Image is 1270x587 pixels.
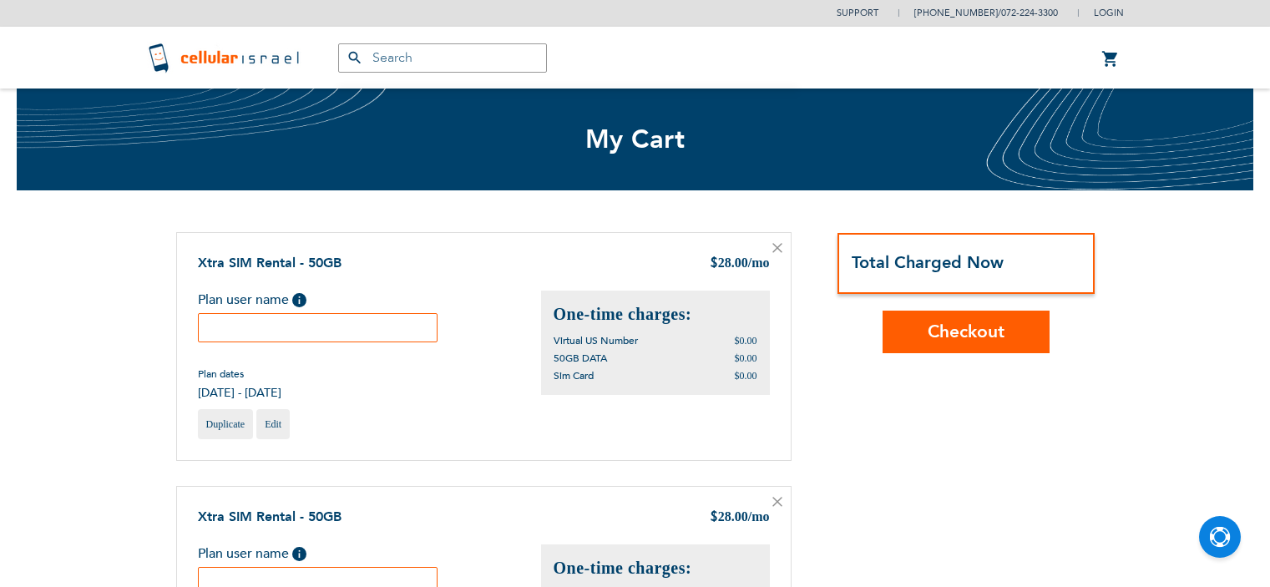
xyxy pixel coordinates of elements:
[206,418,245,430] span: Duplicate
[554,303,757,326] h2: One-time charges:
[852,251,1004,274] strong: Total Charged Now
[198,544,289,563] span: Plan user name
[898,1,1058,25] li: /
[554,334,638,347] span: Virtual US Number
[554,369,594,382] span: Sim Card
[883,311,1050,353] button: Checkout
[198,291,289,309] span: Plan user name
[338,43,547,73] input: Search
[292,293,306,307] span: Help
[710,255,718,274] span: $
[710,508,770,528] div: 28.00
[554,352,607,365] span: 50GB DATA
[585,122,686,157] span: My Cart
[735,352,757,364] span: $0.00
[1001,7,1058,19] a: 072-224-3300
[198,385,281,401] span: [DATE] - [DATE]
[1094,7,1124,19] span: Login
[292,547,306,561] span: Help
[735,335,757,347] span: $0.00
[265,418,281,430] span: Edit
[256,409,290,439] a: Edit
[710,509,718,528] span: $
[198,409,254,439] a: Duplicate
[198,367,281,381] span: Plan dates
[928,320,1004,344] span: Checkout
[198,508,342,526] a: Xtra SIM Rental - 50GB
[198,254,342,272] a: Xtra SIM Rental - 50GB
[147,41,305,74] img: Cellular Israel
[914,7,998,19] a: [PHONE_NUMBER]
[837,7,878,19] a: Support
[735,370,757,382] span: $0.00
[710,254,770,274] div: 28.00
[748,509,770,524] span: /mo
[554,557,757,579] h2: One-time charges:
[748,256,770,270] span: /mo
